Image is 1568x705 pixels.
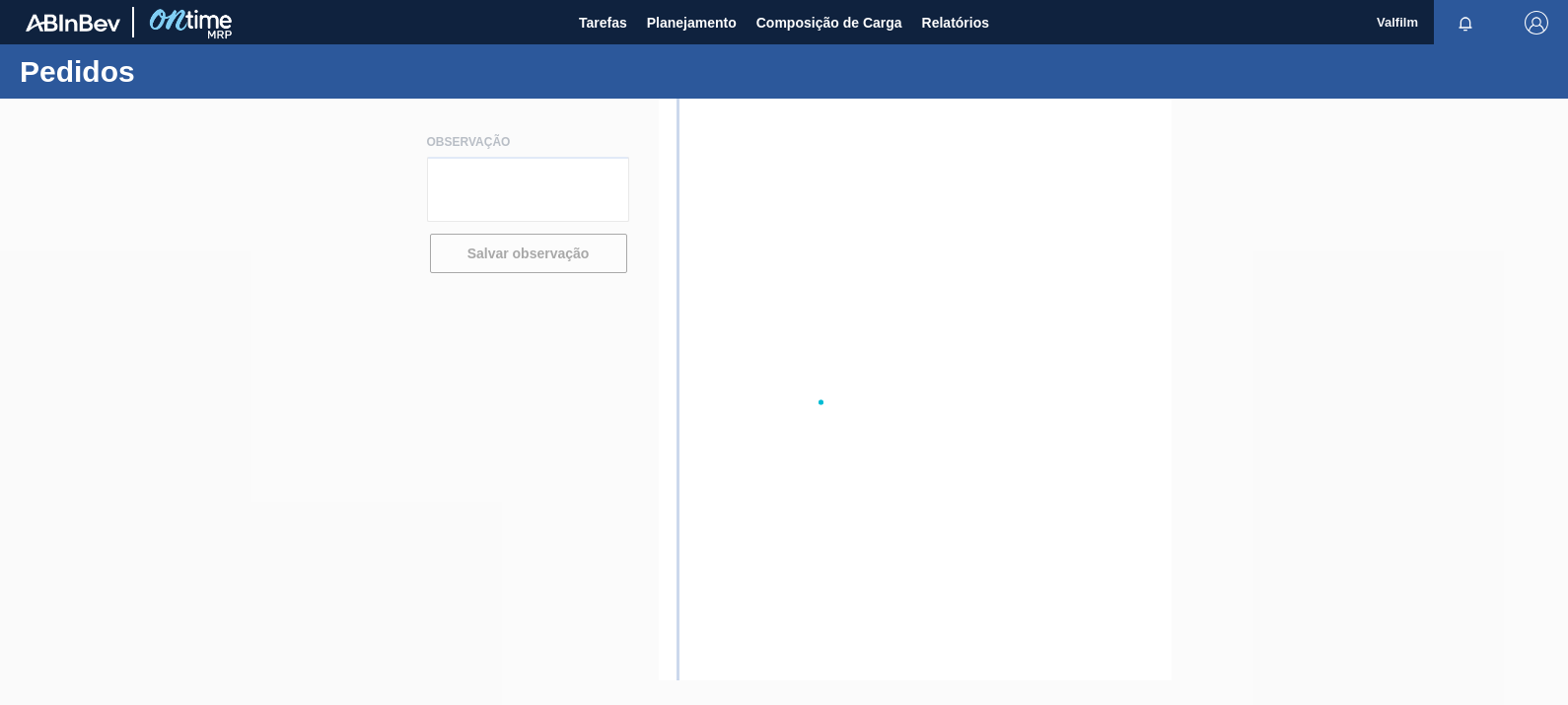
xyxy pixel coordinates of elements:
[647,11,737,35] span: Planejamento
[756,11,902,35] span: Composição de Carga
[922,11,989,35] span: Relatórios
[1434,9,1497,36] button: Notificações
[1525,11,1548,35] img: Logout
[20,60,370,83] h1: Pedidos
[579,11,627,35] span: Tarefas
[26,14,120,32] img: TNhmsLtSVTkK8tSr43FrP2fwEKptu5GPRR3wAAAABJRU5ErkJggg==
